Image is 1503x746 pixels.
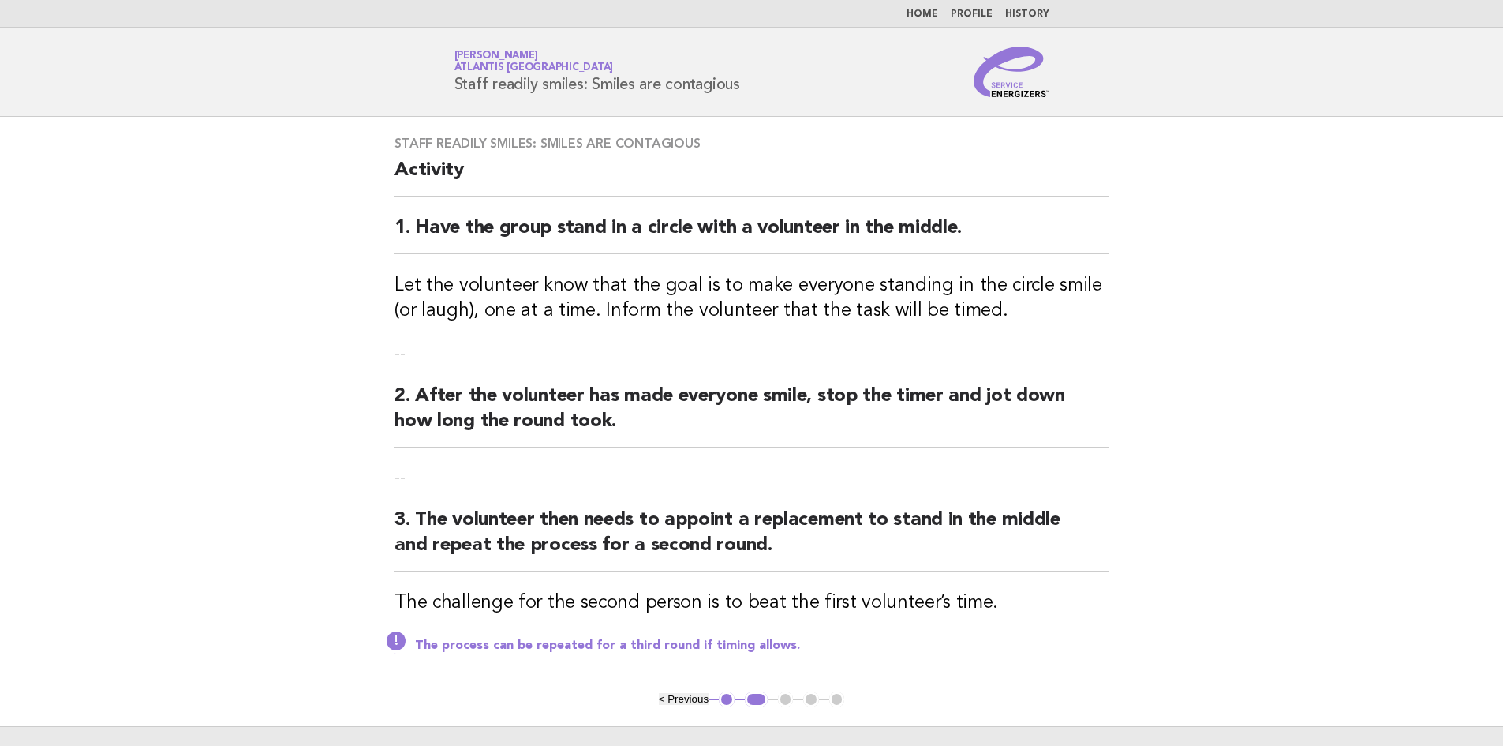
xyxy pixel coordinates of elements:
h2: 2. After the volunteer has made everyone smile, stop the timer and jot down how long the round took. [394,384,1109,448]
p: -- [394,467,1109,489]
h1: Staff readily smiles: Smiles are contagious [454,51,740,92]
span: Atlantis [GEOGRAPHIC_DATA] [454,63,614,73]
a: Home [907,9,938,19]
p: -- [394,343,1109,365]
h3: Let the volunteer know that the goal is to make everyone standing in the circle smile (or laugh),... [394,273,1109,324]
h2: 3. The volunteer then needs to appoint a replacement to stand in the middle and repeat the proces... [394,508,1109,572]
a: History [1005,9,1049,19]
img: Service Energizers [974,47,1049,97]
h2: 1. Have the group stand in a circle with a volunteer in the middle. [394,216,1109,254]
h2: Activity [394,158,1109,197]
a: Profile [951,9,993,19]
button: 2 [745,692,768,707]
button: < Previous [659,693,709,705]
a: [PERSON_NAME]Atlantis [GEOGRAPHIC_DATA] [454,51,614,73]
p: The process can be repeated for a third round if timing allows. [415,638,1109,654]
h3: The challenge for the second person is to beat the first volunteer’s time. [394,590,1109,616]
h3: Staff readily smiles: Smiles are contagious [394,136,1109,152]
button: 1 [719,692,735,707]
